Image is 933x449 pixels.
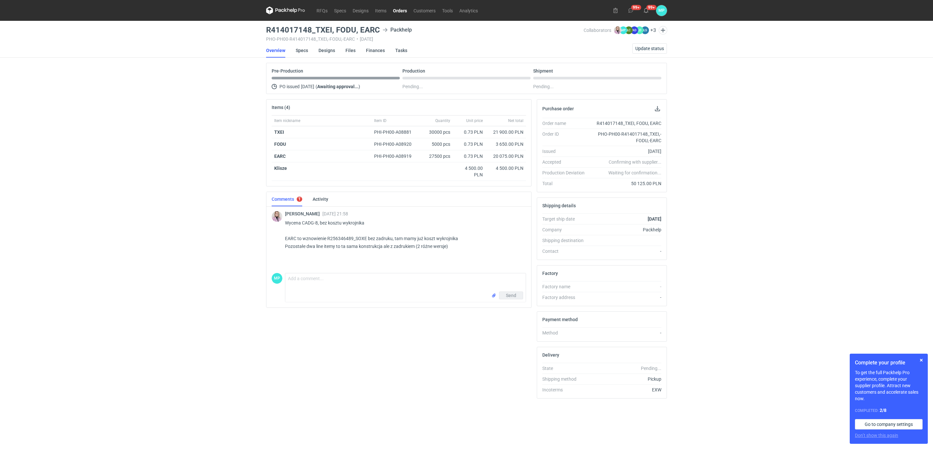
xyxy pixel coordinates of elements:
[542,237,590,244] div: Shipping destination
[349,7,372,14] a: Designs
[318,43,335,58] a: Designs
[488,153,523,159] div: 20 075.00 PLN
[542,271,558,276] h2: Factory
[357,36,358,42] span: •
[855,407,923,414] div: Completed:
[395,43,407,58] a: Tasks
[630,26,638,34] figcaption: AD
[317,84,358,89] strong: Awaiting approval...
[542,216,590,222] div: Target ship date
[641,5,651,16] button: 99+
[855,359,923,367] h1: Complete your profile
[374,153,418,159] div: PHI-PH00-A08919
[272,105,290,110] h2: Items (4)
[410,7,439,14] a: Customers
[614,26,622,34] img: Klaudia Wiśniewska
[542,387,590,393] div: Incoterms
[590,120,661,127] div: R414017148_TXEI, FODU, EARC
[285,211,322,216] span: [PERSON_NAME]
[274,154,286,159] a: EARC
[656,5,667,16] div: Martyna Paroń
[358,84,360,89] span: )
[648,216,661,222] strong: [DATE]
[654,105,661,113] button: Download PO
[439,7,456,14] a: Tools
[542,148,590,155] div: Issued
[542,330,590,336] div: Method
[383,26,412,34] div: Packhelp
[641,366,661,371] em: Pending...
[316,84,317,89] span: (
[542,365,590,372] div: State
[542,203,576,208] h2: Shipping details
[590,283,661,290] div: -
[542,294,590,301] div: Factory address
[374,129,418,135] div: PHI-PH00-A08881
[272,83,400,90] div: PO issued
[533,68,553,74] p: Shipment
[636,26,643,34] figcaption: ŁD
[590,330,661,336] div: -
[590,248,661,254] div: -
[374,118,386,123] span: Item ID
[542,226,590,233] div: Company
[402,83,423,90] span: Pending...
[635,46,664,51] span: Update status
[542,120,590,127] div: Order name
[499,292,523,299] button: Send
[420,126,453,138] div: 30000 pcs
[608,170,661,176] em: Waiting for confirmation...
[488,129,523,135] div: 21 900.00 PLN
[266,43,285,58] a: Overview
[590,376,661,382] div: Pickup
[542,283,590,290] div: Factory name
[590,148,661,155] div: [DATE]
[542,180,590,187] div: Total
[506,293,516,298] span: Send
[542,170,590,176] div: Production Deviation
[313,7,331,14] a: RFQs
[590,387,661,393] div: EXW
[420,138,453,150] div: 5000 pcs
[590,226,661,233] div: Packhelp
[542,376,590,382] div: Shipping method
[274,142,286,147] a: FODU
[272,273,282,284] figcaption: MP
[855,369,923,402] p: To get the full Packhelp Pro experience, complete your supplier profile. Attract new customers an...
[542,317,578,322] h2: Payment method
[609,159,661,165] em: Confirming with supplier...
[855,419,923,429] a: Go to company settings
[455,141,483,147] div: 0.73 PLN
[659,26,667,34] button: Edit collaborators
[266,7,305,14] svg: Packhelp Pro
[590,294,661,301] div: -
[542,352,559,358] h2: Delivery
[274,129,284,135] a: TXEI
[266,36,584,42] div: PHO-PH00-R414017148_TXEI,-FODU,-EARC [DATE]
[420,150,453,162] div: 27500 pcs
[641,26,649,34] figcaption: ŁS
[542,248,590,254] div: Contact
[488,165,523,171] div: 4 500.00 PLN
[626,5,636,16] button: 99+
[366,43,385,58] a: Finances
[313,192,328,206] a: Activity
[619,26,627,34] figcaption: MP
[508,118,523,123] span: Net total
[298,197,301,201] div: 1
[285,219,521,250] p: Wycena CADG-8, bez kosztu wykrojnika EARC to wznowienie R256346489_SOXE bez zadruku, tam mamy już...
[625,26,633,34] figcaption: ŁC
[488,141,523,147] div: 3 650.00 PLN
[584,28,611,33] span: Collaborators
[272,273,282,284] div: Martyna Paroń
[542,131,590,144] div: Order ID
[455,165,483,178] div: 4 500.00 PLN
[650,27,656,33] button: +3
[656,5,667,16] button: MP
[402,68,425,74] p: Production
[455,129,483,135] div: 0.73 PLN
[632,43,667,54] button: Update status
